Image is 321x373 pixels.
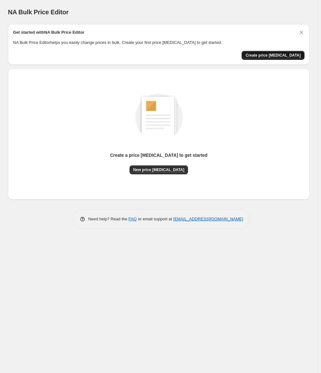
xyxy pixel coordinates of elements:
a: [EMAIL_ADDRESS][DOMAIN_NAME] [173,217,243,221]
span: NA Bulk Price Editor [8,9,69,16]
h2: Get started with NA Bulk Price Editor [13,29,84,36]
span: New price [MEDICAL_DATA] [133,167,184,172]
a: FAQ [129,217,137,221]
span: or email support at [137,217,173,221]
span: Create price [MEDICAL_DATA] [245,53,301,58]
button: New price [MEDICAL_DATA] [130,165,188,174]
p: Create a price [MEDICAL_DATA] to get started [110,152,208,158]
button: Dismiss card [298,29,304,36]
span: Need help? Read the [88,217,129,221]
p: NA Bulk Price Editor helps you easily change prices in bulk. Create your first price [MEDICAL_DAT... [13,39,304,46]
button: Create price change job [242,51,304,60]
